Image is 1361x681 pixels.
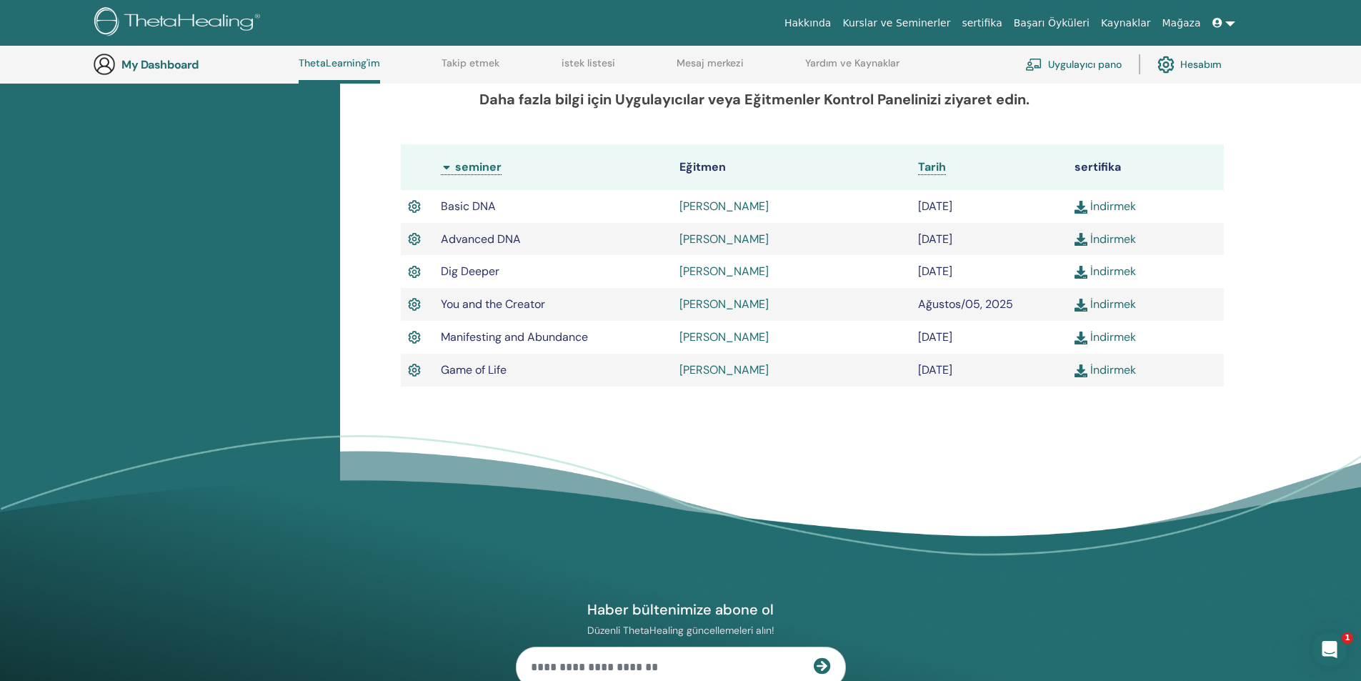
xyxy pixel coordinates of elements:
[516,624,846,637] p: Düzenli ThetaHealing güncellemeleri alın!
[679,329,769,344] a: [PERSON_NAME]
[956,10,1007,36] a: sertifika
[1075,201,1087,214] img: download.svg
[679,297,769,312] a: [PERSON_NAME]
[837,10,956,36] a: Kurslar ve Seminerler
[1075,299,1087,312] img: download.svg
[918,159,946,175] a: Tarih
[677,57,744,80] a: Mesaj merkezi
[911,288,1067,321] td: Ağustos/05, 2025
[779,10,837,36] a: Hakkında
[1075,233,1087,246] img: download.svg
[1075,329,1136,344] a: İndirmek
[1025,49,1122,80] a: Uygulayıcı pano
[441,362,507,377] span: Game of Life
[408,328,421,347] img: Active Certificate
[1075,266,1087,279] img: download.svg
[1075,297,1136,312] a: İndirmek
[1156,10,1206,36] a: Mağaza
[1075,199,1136,214] a: İndirmek
[672,144,911,190] th: Eğitmen
[1095,10,1157,36] a: Kaynaklar
[1075,232,1136,247] a: İndirmek
[911,321,1067,354] td: [DATE]
[441,232,521,247] span: Advanced DNA
[1075,264,1136,279] a: İndirmek
[1067,144,1224,190] th: sertifika
[1075,332,1087,344] img: download.svg
[911,354,1067,387] td: [DATE]
[441,329,588,344] span: Manifesting and Abundance
[805,57,899,80] a: Yardım ve Kaynaklar
[441,297,545,312] span: You and the Creator
[408,361,421,379] img: Active Certificate
[408,295,421,314] img: Active Certificate
[1157,52,1175,76] img: cog.svg
[679,264,769,279] a: [PERSON_NAME]
[93,53,116,76] img: generic-user-icon.jpg
[562,57,615,80] a: istek listesi
[441,264,499,279] span: Dig Deeper
[679,362,769,377] a: [PERSON_NAME]
[1075,364,1087,377] img: download.svg
[479,90,1030,109] b: Daha fazla bilgi için Uygulayıcılar veya Eğitmenler Kontrol Panelinizi ziyaret edin.
[1157,49,1222,80] a: Hesabım
[1025,58,1042,71] img: chalkboard-teacher.svg
[679,199,769,214] a: [PERSON_NAME]
[441,199,496,214] span: Basic DNA
[121,58,264,71] h3: My Dashboard
[1342,632,1353,644] span: 1
[516,600,846,619] h4: Haber bültenimize abone ol
[1312,632,1347,667] iframe: Intercom live chat
[679,232,769,247] a: [PERSON_NAME]
[1008,10,1095,36] a: Başarı Öyküleri
[94,7,265,39] img: logo.png
[911,255,1067,288] td: [DATE]
[408,230,421,249] img: Active Certificate
[911,190,1067,223] td: [DATE]
[918,159,946,174] span: Tarih
[911,223,1067,256] td: [DATE]
[442,57,499,80] a: Takip etmek
[299,57,380,84] a: ThetaLearning'im
[1075,362,1136,377] a: İndirmek
[408,197,421,216] img: Active Certificate
[408,263,421,282] img: Active Certificate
